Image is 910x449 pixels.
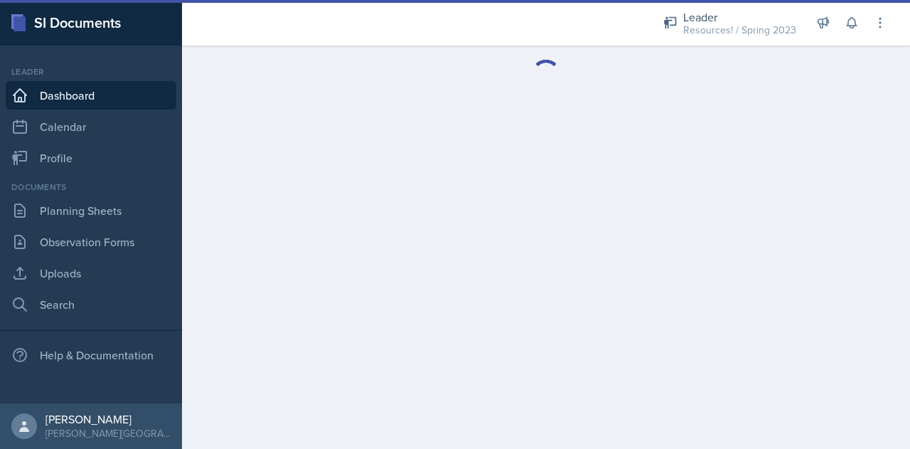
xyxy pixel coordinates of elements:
[6,181,176,194] div: Documents
[683,23,796,38] div: Resources! / Spring 2023
[6,228,176,256] a: Observation Forms
[6,81,176,110] a: Dashboard
[6,259,176,287] a: Uploads
[6,144,176,172] a: Profile
[6,65,176,78] div: Leader
[45,426,171,440] div: [PERSON_NAME][GEOGRAPHIC_DATA]
[6,290,176,319] a: Search
[683,9,796,26] div: Leader
[6,196,176,225] a: Planning Sheets
[6,112,176,141] a: Calendar
[6,341,176,369] div: Help & Documentation
[45,412,171,426] div: [PERSON_NAME]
